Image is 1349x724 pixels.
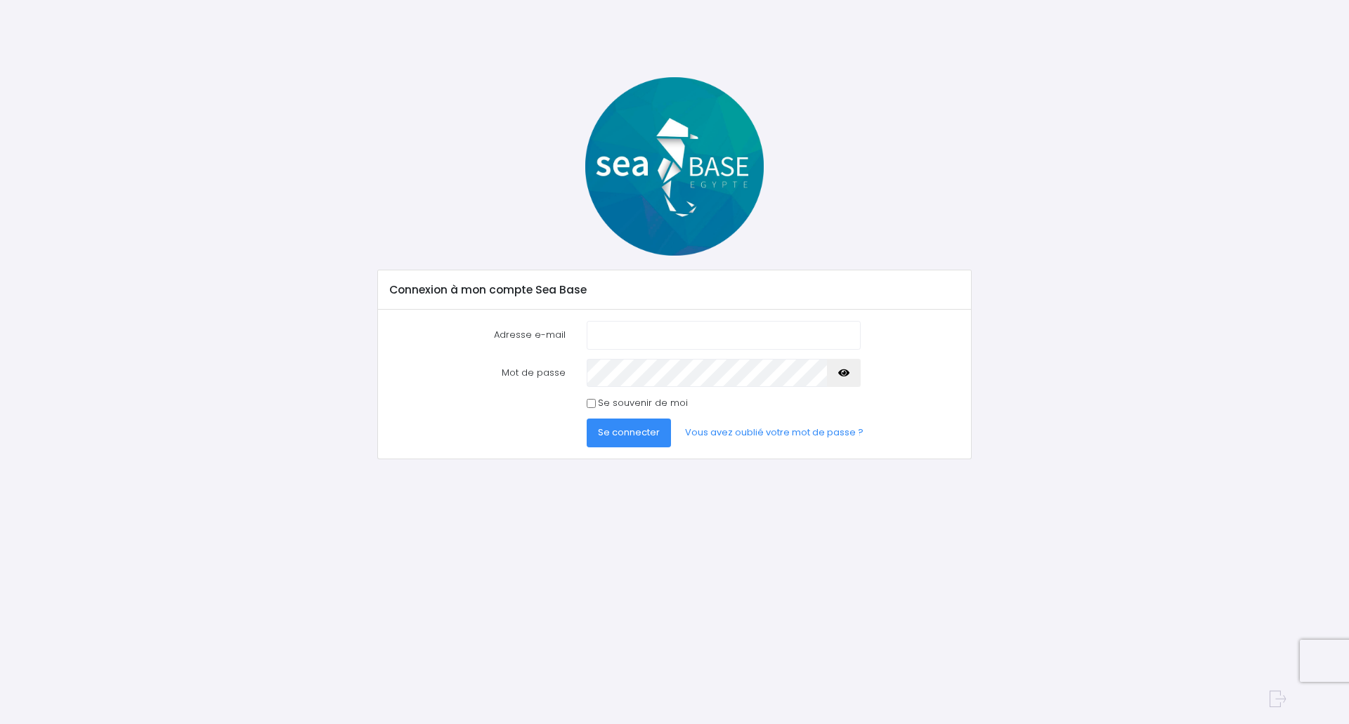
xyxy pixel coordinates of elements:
button: Se connecter [587,419,671,447]
div: Connexion à mon compte Sea Base [378,270,970,310]
label: Se souvenir de moi [598,396,688,410]
label: Adresse e-mail [379,321,576,349]
a: Vous avez oublié votre mot de passe ? [674,419,875,447]
span: Se connecter [598,426,660,439]
label: Mot de passe [379,359,576,387]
